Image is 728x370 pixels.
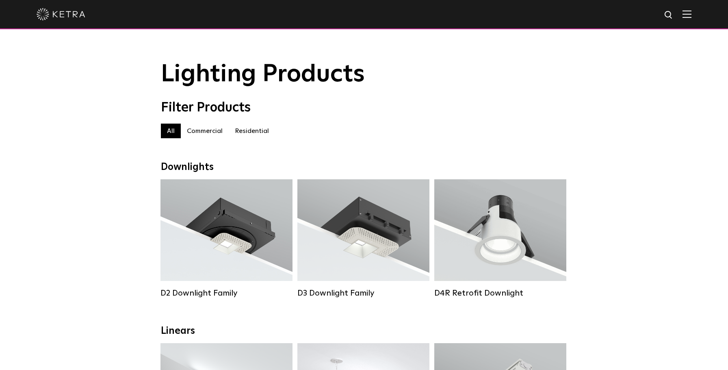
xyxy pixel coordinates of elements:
a: D4R Retrofit Downlight Lumen Output:800Colors:White / BlackBeam Angles:15° / 25° / 40° / 60°Watta... [434,179,566,298]
span: Lighting Products [161,62,365,87]
div: D3 Downlight Family [297,288,429,298]
img: ketra-logo-2019-white [37,8,85,20]
label: Residential [229,124,275,138]
div: D2 Downlight Family [160,288,292,298]
a: D3 Downlight Family Lumen Output:700 / 900 / 1100Colors:White / Black / Silver / Bronze / Paintab... [297,179,429,298]
label: All [161,124,181,138]
a: D2 Downlight Family Lumen Output:1200Colors:White / Black / Gloss Black / Silver / Bronze / Silve... [160,179,292,298]
div: Linears [161,325,567,337]
label: Commercial [181,124,229,138]
div: D4R Retrofit Downlight [434,288,566,298]
div: Filter Products [161,100,567,115]
img: Hamburger%20Nav.svg [682,10,691,18]
img: search icon [664,10,674,20]
div: Downlights [161,161,567,173]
